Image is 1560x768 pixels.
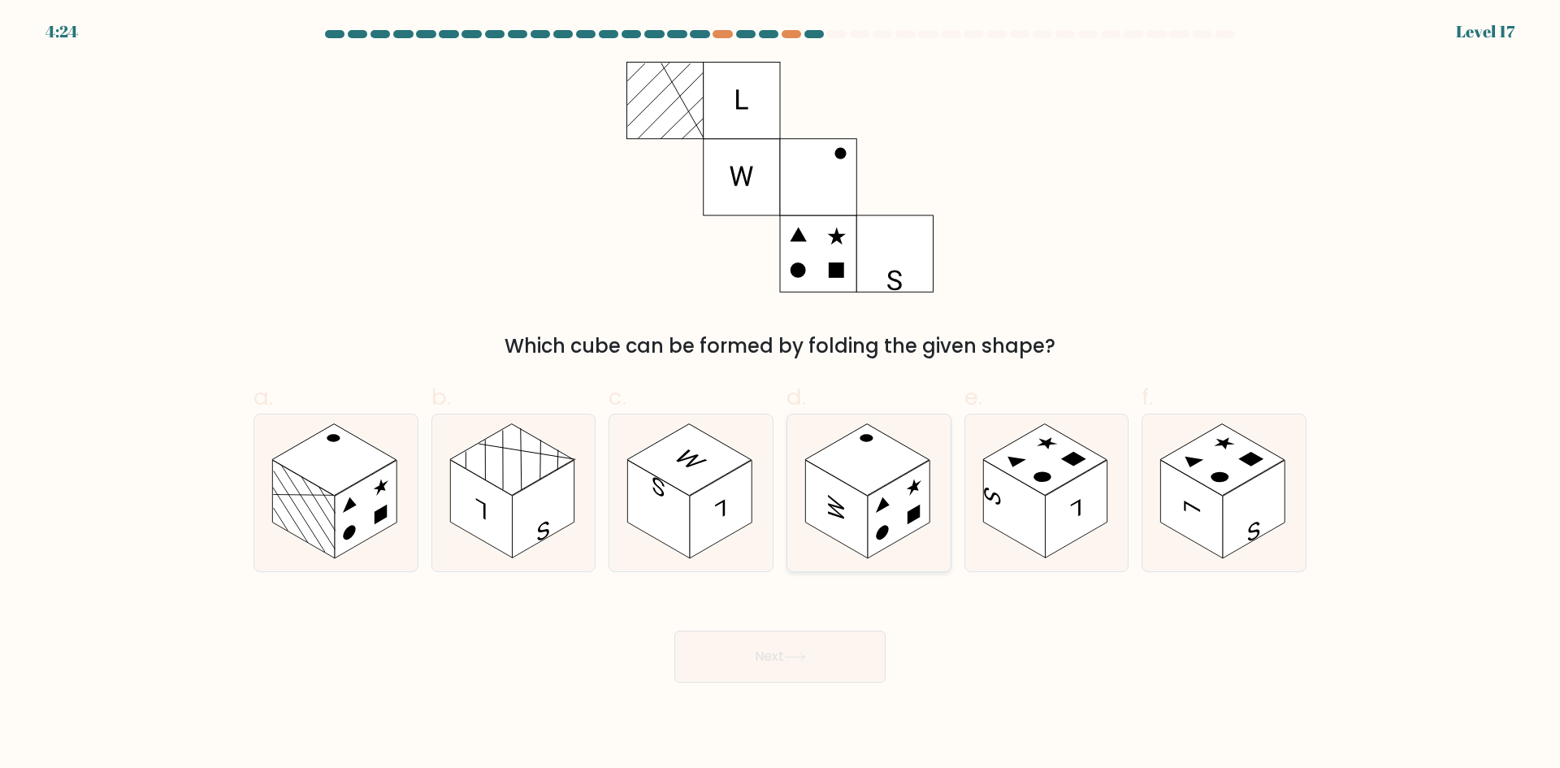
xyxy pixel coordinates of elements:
span: b. [431,381,451,413]
div: Which cube can be formed by folding the given shape? [263,332,1297,361]
span: f. [1142,381,1153,413]
div: 4:24 [45,20,78,44]
span: a. [253,381,273,413]
div: Level 17 [1456,20,1514,44]
button: Next [674,631,886,683]
span: c. [609,381,626,413]
span: e. [964,381,982,413]
span: d. [786,381,806,413]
